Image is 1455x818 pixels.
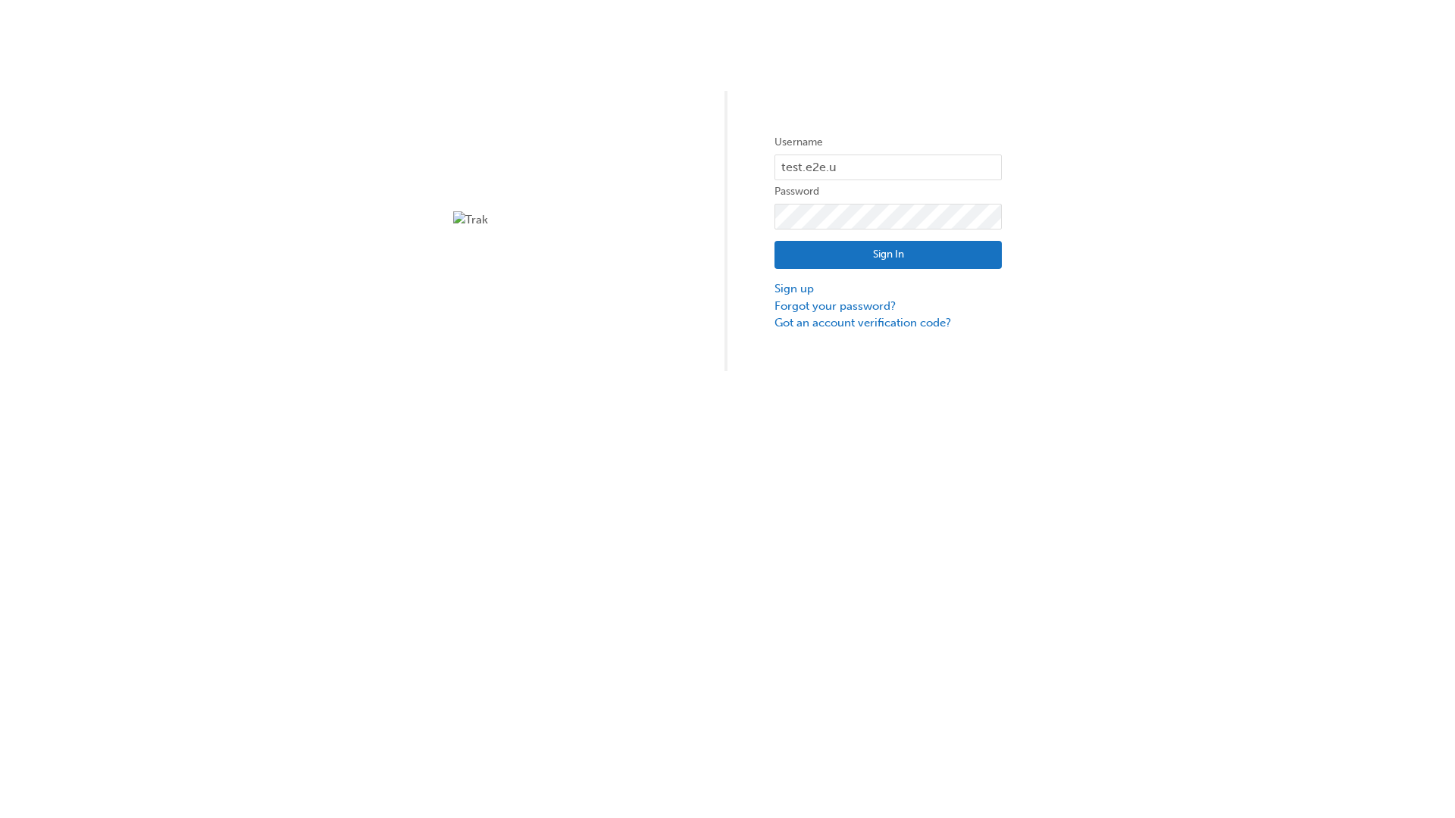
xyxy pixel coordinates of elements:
[774,280,1002,298] a: Sign up
[774,133,1002,151] label: Username
[453,211,681,229] img: Trak
[774,241,1002,270] button: Sign In
[774,155,1002,180] input: Username
[774,314,1002,332] a: Got an account verification code?
[774,183,1002,201] label: Password
[774,298,1002,315] a: Forgot your password?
